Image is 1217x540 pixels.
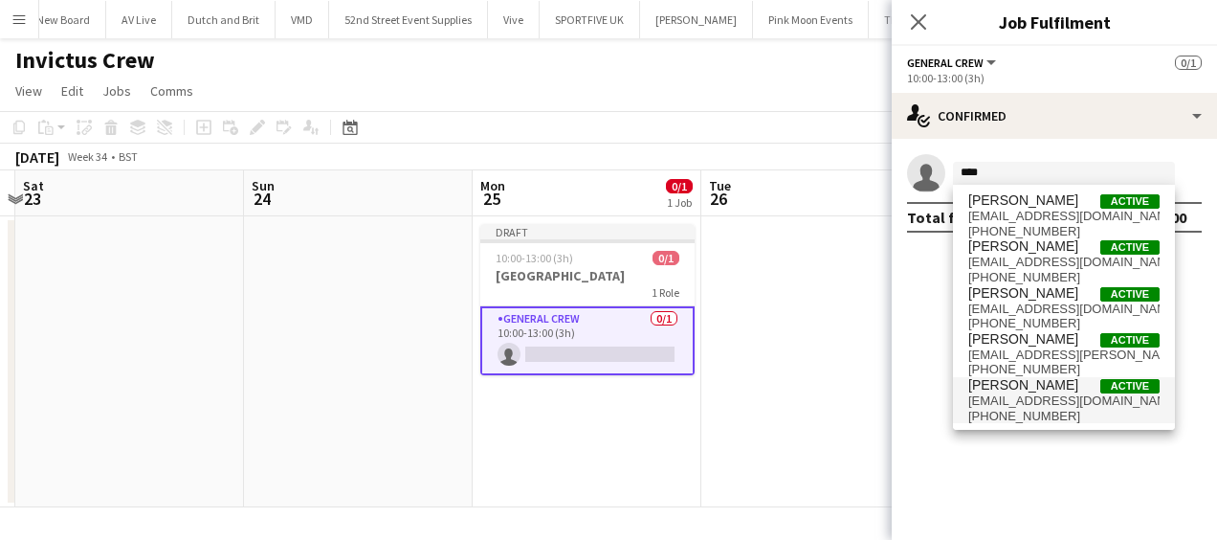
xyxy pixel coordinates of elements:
[488,1,540,38] button: Vive
[1100,379,1160,394] span: Active
[172,1,276,38] button: Dutch and Brit
[652,285,679,300] span: 1 Role
[63,149,111,164] span: Week 34
[968,362,1160,377] span: +447703337353
[892,10,1217,34] h3: Job Fulfilment
[640,1,753,38] button: [PERSON_NAME]
[95,79,139,103] a: Jobs
[54,79,91,103] a: Edit
[968,285,1078,302] span: Ben Fletchman
[753,1,869,38] button: Pink Moon Events
[1100,240,1160,255] span: Active
[23,177,44,194] span: Sat
[709,177,731,194] span: Tue
[480,224,695,239] div: Draft
[907,208,972,227] div: Total fee
[15,147,59,167] div: [DATE]
[252,177,275,194] span: Sun
[15,82,42,100] span: View
[329,1,488,38] button: 52nd Street Event Supplies
[907,71,1202,85] div: 10:00-13:00 (3h)
[968,348,1160,363] span: ben.paul.samuels@gmail.com
[477,188,505,210] span: 25
[102,82,131,100] span: Jobs
[1100,333,1160,348] span: Active
[667,195,692,210] div: 1 Job
[276,1,329,38] button: VMD
[907,56,999,70] button: General Crew
[540,1,640,38] button: SPORTFIVE UK
[150,82,193,100] span: Comms
[968,302,1160,317] span: benfletch96@gmail.com
[1175,56,1202,70] span: 0/1
[968,409,1160,424] span: +4407932047539
[119,149,138,164] div: BST
[968,270,1160,285] span: +4407954752470
[907,56,984,70] span: General Crew
[106,1,172,38] button: AV Live
[1100,287,1160,302] span: Active
[968,224,1160,239] span: +4407474720021
[666,179,693,193] span: 0/1
[480,224,695,375] app-job-card: Draft10:00-13:00 (3h)0/1[GEOGRAPHIC_DATA]1 RoleGeneral Crew0/110:00-13:00 (3h)
[61,82,83,100] span: Edit
[21,1,106,38] button: New Board
[968,377,1078,394] span: Ben Scott
[968,394,1160,409] span: botfcmcp@icloud.com
[653,251,679,265] span: 0/1
[1100,194,1160,209] span: Active
[15,46,155,75] h1: Invictus Crew
[968,238,1078,255] span: Benn Dyer
[706,188,731,210] span: 26
[968,209,1160,224] span: josephjamesbennett1994@gmail.com
[480,306,695,375] app-card-role: General Crew0/110:00-13:00 (3h)
[249,188,275,210] span: 24
[480,177,505,194] span: Mon
[892,93,1217,139] div: Confirmed
[968,192,1078,209] span: Joseph Bennett
[968,255,1160,270] span: benndyerpersonal@gmail.com
[496,251,573,265] span: 10:00-13:00 (3h)
[20,188,44,210] span: 23
[8,79,50,103] a: View
[480,267,695,284] h3: [GEOGRAPHIC_DATA]
[143,79,201,103] a: Comms
[968,331,1078,348] span: Ben Samuels
[968,316,1160,331] span: +4407599938309
[869,1,963,38] button: Three Create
